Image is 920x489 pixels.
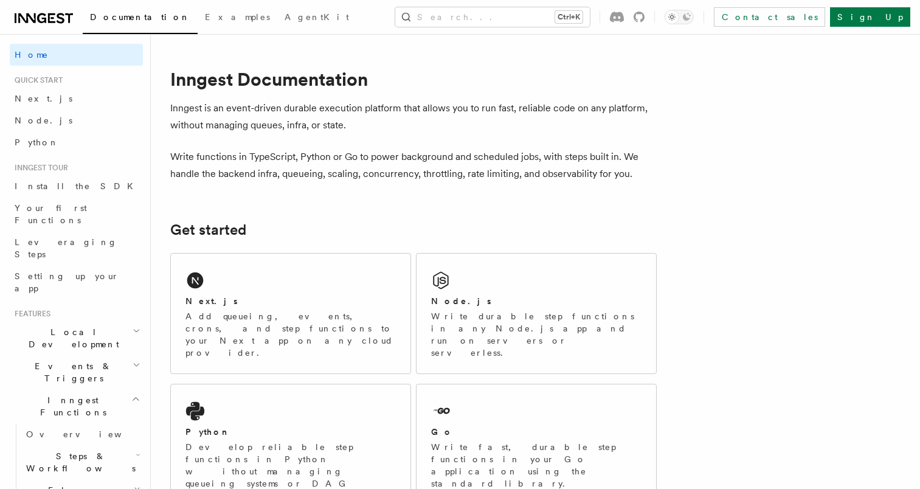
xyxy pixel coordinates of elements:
[416,253,657,374] a: Node.jsWrite durable step functions in any Node.js app and run on servers or serverless.
[15,94,72,103] span: Next.js
[555,11,583,23] kbd: Ctrl+K
[90,12,190,22] span: Documentation
[431,295,491,307] h2: Node.js
[205,12,270,22] span: Examples
[431,310,642,359] p: Write durable step functions in any Node.js app and run on servers or serverless.
[198,4,277,33] a: Examples
[285,12,349,22] span: AgentKit
[665,10,694,24] button: Toggle dark mode
[15,49,49,61] span: Home
[10,321,143,355] button: Local Development
[10,326,133,350] span: Local Development
[10,394,131,418] span: Inngest Functions
[21,445,143,479] button: Steps & Workflows
[185,426,230,438] h2: Python
[395,7,590,27] button: Search...Ctrl+K
[15,203,87,225] span: Your first Functions
[83,4,198,34] a: Documentation
[10,75,63,85] span: Quick start
[26,429,151,439] span: Overview
[15,271,119,293] span: Setting up your app
[170,68,657,90] h1: Inngest Documentation
[21,423,143,445] a: Overview
[170,100,657,134] p: Inngest is an event-driven durable execution platform that allows you to run fast, reliable code ...
[185,310,396,359] p: Add queueing, events, crons, and step functions to your Next app on any cloud provider.
[10,265,143,299] a: Setting up your app
[21,450,136,474] span: Steps & Workflows
[277,4,356,33] a: AgentKit
[10,309,50,319] span: Features
[10,44,143,66] a: Home
[170,253,411,374] a: Next.jsAdd queueing, events, crons, and step functions to your Next app on any cloud provider.
[10,131,143,153] a: Python
[10,163,68,173] span: Inngest tour
[10,355,143,389] button: Events & Triggers
[10,231,143,265] a: Leveraging Steps
[431,426,453,438] h2: Go
[15,137,59,147] span: Python
[170,148,657,182] p: Write functions in TypeScript, Python or Go to power background and scheduled jobs, with steps bu...
[10,360,133,384] span: Events & Triggers
[170,221,246,238] a: Get started
[714,7,825,27] a: Contact sales
[10,88,143,109] a: Next.js
[15,116,72,125] span: Node.js
[15,181,140,191] span: Install the SDK
[10,109,143,131] a: Node.js
[830,7,910,27] a: Sign Up
[10,197,143,231] a: Your first Functions
[10,175,143,197] a: Install the SDK
[15,237,117,259] span: Leveraging Steps
[10,389,143,423] button: Inngest Functions
[185,295,238,307] h2: Next.js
